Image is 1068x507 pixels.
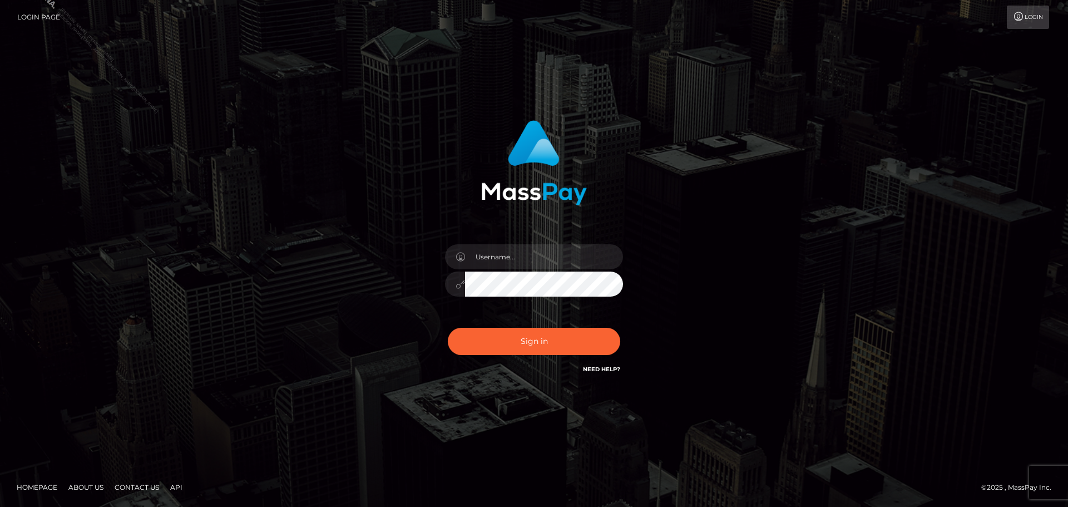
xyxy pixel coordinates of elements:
[1007,6,1049,29] a: Login
[17,6,60,29] a: Login Page
[981,481,1060,494] div: © 2025 , MassPay Inc.
[465,244,623,269] input: Username...
[12,479,62,496] a: Homepage
[166,479,187,496] a: API
[448,328,620,355] button: Sign in
[583,366,620,373] a: Need Help?
[481,120,587,205] img: MassPay Login
[64,479,108,496] a: About Us
[110,479,164,496] a: Contact Us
